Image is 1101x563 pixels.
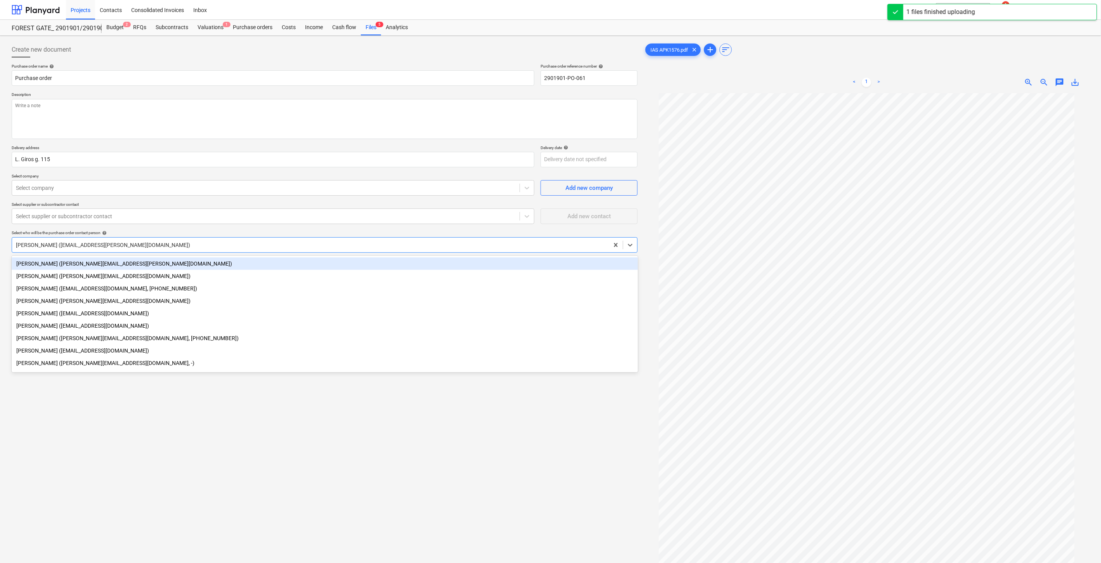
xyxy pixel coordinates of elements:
[541,70,638,86] input: Reference number
[277,20,300,35] a: Costs
[12,344,638,357] div: Lasma Simanska (lasma.simanska+1@bonava.com)
[12,369,638,382] div: Simona Stanciukaite (simona.stanciukaite@sorainen.com)
[102,20,128,35] a: Budget2
[12,174,534,180] p: Select company
[1024,78,1033,87] span: zoom_in
[228,20,277,35] a: Purchase orders
[12,152,534,167] input: Delivery address
[376,22,383,27] span: 5
[1062,526,1101,563] iframe: Chat Widget
[645,43,701,56] div: IAS APK1576.pdf
[562,145,568,150] span: help
[12,307,638,320] div: Edvinas Kersnauskas (edvinas.kersnauskas@bonava.com)
[12,24,92,33] div: FOREST GATE_ 2901901/2901902/2901903
[102,20,128,35] div: Budget
[12,369,638,382] div: [PERSON_NAME] ([PERSON_NAME][EMAIL_ADDRESS][DOMAIN_NAME])
[850,78,859,87] a: Previous page
[874,78,884,87] a: Next page
[721,45,730,54] span: sort
[1055,78,1065,87] span: chat
[12,70,534,86] input: Document name
[123,22,131,27] span: 2
[12,295,638,307] div: Valentinas Cilcius (valentinas.cilcius@bonava.com)
[12,320,638,332] div: Remigijus Pleteras (remigijus.pleteras@bonava.com)
[12,45,71,54] span: Create new document
[646,47,693,53] span: IAS APK1576.pdf
[12,282,638,295] div: [PERSON_NAME] ([EMAIL_ADDRESS][DOMAIN_NAME], [PHONE_NUMBER])
[361,20,381,35] div: Files
[48,64,54,69] span: help
[328,20,361,35] a: Cash flow
[541,152,638,167] input: Delivery date not specified
[12,357,638,369] div: Dina Jurseniene (dina.jurseniene@bonava.com, -)
[862,78,871,87] a: Page 1 is your current page
[12,257,638,270] div: Julius Karalius (julius.karalius@bonava.com)
[12,145,534,152] p: Delivery address
[223,22,231,27] span: 1
[565,183,613,193] div: Add new company
[690,45,699,54] span: clear
[151,20,193,35] a: Subcontracts
[12,270,638,282] div: Egle Dobiliauskiene (egle.dobiliauskiene@bonava.com)
[907,7,975,17] div: 1 files finished uploading
[12,202,534,209] p: Select supplier or subcontractor contact
[361,20,381,35] a: Files5
[193,20,228,35] a: Valuations1
[12,357,638,369] div: [PERSON_NAME] ([PERSON_NAME][EMAIL_ADDRESS][DOMAIN_NAME], -)
[1071,78,1080,87] span: save_alt
[12,307,638,320] div: [PERSON_NAME] ([EMAIL_ADDRESS][DOMAIN_NAME])
[1040,78,1049,87] span: zoom_out
[12,282,638,295] div: Judita Mleckiene (judita.mleckiene@bonava.com, +370 677 52787)
[101,231,107,235] span: help
[706,45,715,54] span: add
[12,92,638,99] p: Description
[381,20,413,35] a: Analytics
[193,20,228,35] div: Valuations
[12,332,638,344] div: Valdas Eimontas (valdas.eimontas@bonava.com, +37061218621)
[541,145,638,150] div: Delivery date
[12,344,638,357] div: [PERSON_NAME] ([EMAIL_ADDRESS][DOMAIN_NAME])
[12,230,638,235] div: Select who will be the purchase order contact person
[300,20,328,35] a: Income
[128,20,151,35] a: RFQs
[12,295,638,307] div: [PERSON_NAME] ([PERSON_NAME][EMAIL_ADDRESS][DOMAIN_NAME])
[12,332,638,344] div: [PERSON_NAME] ([PERSON_NAME][EMAIL_ADDRESS][DOMAIN_NAME], [PHONE_NUMBER])
[597,64,603,69] span: help
[12,270,638,282] div: [PERSON_NAME] ([PERSON_NAME][EMAIL_ADDRESS][DOMAIN_NAME])
[541,180,638,196] button: Add new company
[12,257,638,270] div: [PERSON_NAME] ([PERSON_NAME][EMAIL_ADDRESS][PERSON_NAME][DOMAIN_NAME])
[541,64,638,69] div: Purchase order reference number
[12,64,534,69] div: Purchase order name
[12,320,638,332] div: [PERSON_NAME] ([EMAIL_ADDRESS][DOMAIN_NAME])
